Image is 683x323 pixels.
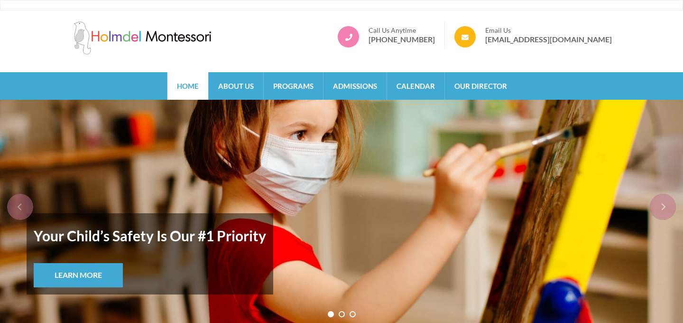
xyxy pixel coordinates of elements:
strong: Your Child’s Safety Is Our #1 Priority [34,220,266,251]
span: Email Us [485,26,612,35]
a: Calendar [387,72,444,100]
a: About Us [209,72,263,100]
div: next [650,194,676,220]
a: Our Director [445,72,517,100]
div: prev [7,194,33,220]
a: Admissions [323,72,387,100]
a: Learn More [34,263,123,287]
span: Call Us Anytime [369,26,435,35]
a: Programs [264,72,323,100]
img: Holmdel Montessori School [71,21,213,55]
a: [PHONE_NUMBER] [369,35,435,44]
a: Home [167,72,208,100]
a: [EMAIL_ADDRESS][DOMAIN_NAME] [485,35,612,44]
